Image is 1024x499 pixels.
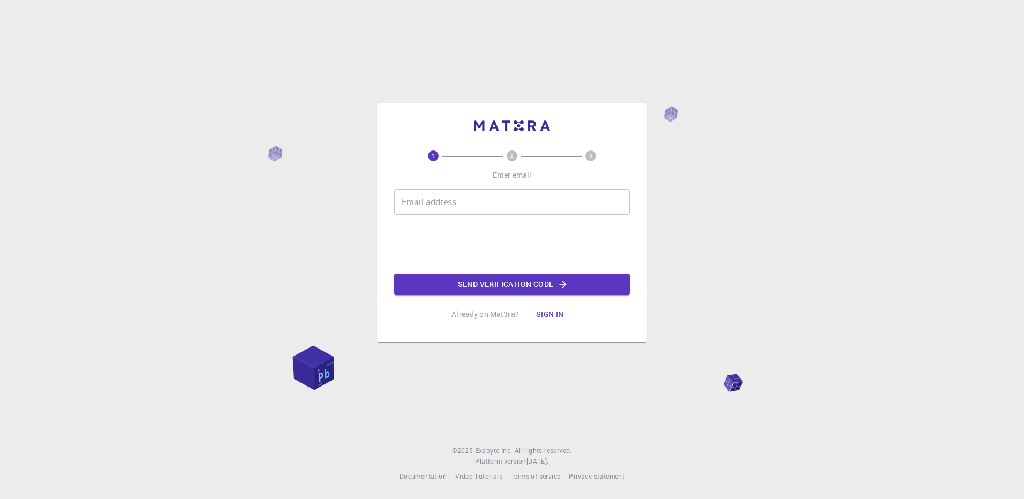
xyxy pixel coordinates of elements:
[452,445,475,456] span: © 2025
[526,457,549,465] span: [DATE] .
[451,309,519,320] p: Already on Mat3ra?
[493,170,532,180] p: Enter email
[475,446,513,455] span: Exabyte Inc.
[455,471,502,482] a: Video Tutorials
[400,472,447,480] span: Documentation
[400,471,447,482] a: Documentation
[511,472,560,480] span: Terms of service
[475,456,526,467] span: Platform version
[569,472,624,480] span: Privacy statement
[455,472,502,480] span: Video Tutorials
[511,471,560,482] a: Terms of service
[515,445,572,456] span: All rights reserved.
[432,152,435,160] text: 1
[394,274,630,295] button: Send verification code
[589,152,592,160] text: 3
[528,304,573,325] button: Sign in
[431,223,593,265] iframe: reCAPTCHA
[526,456,549,467] a: [DATE].
[569,471,624,482] a: Privacy statement
[510,152,514,160] text: 2
[475,445,513,456] a: Exabyte Inc.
